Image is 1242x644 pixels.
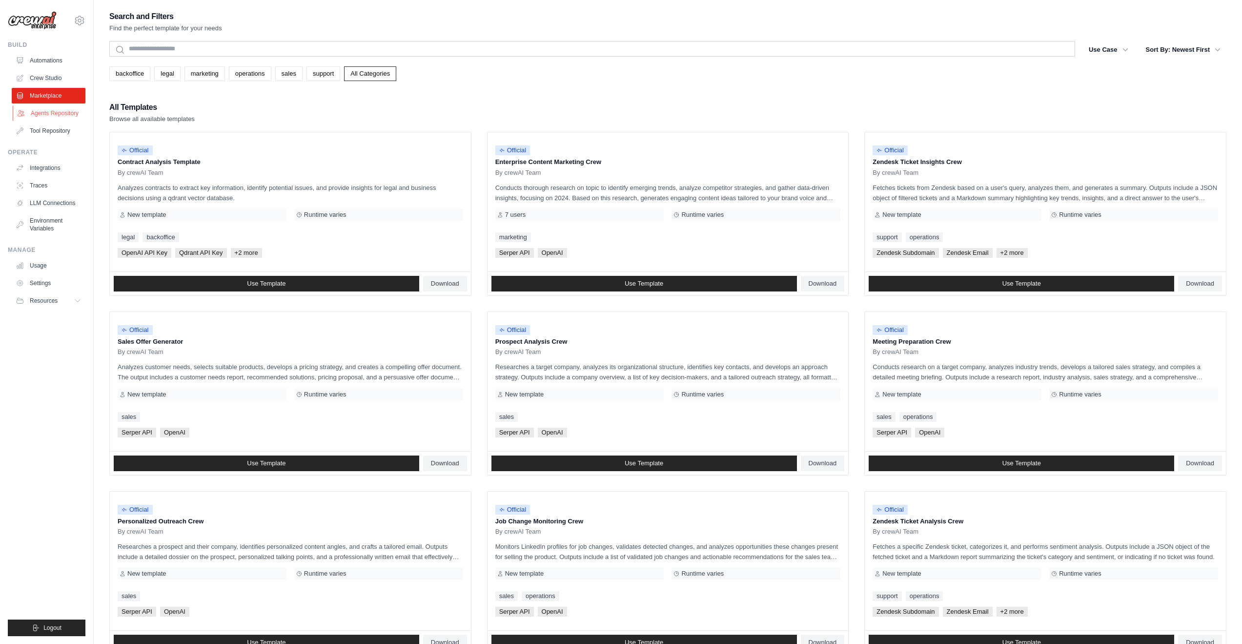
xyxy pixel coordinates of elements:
[505,391,544,398] span: New template
[118,183,463,203] p: Analyzes contracts to extract key information, identify potential issues, and provide insights fo...
[873,145,908,155] span: Official
[873,325,908,335] span: Official
[160,428,189,437] span: OpenAI
[495,157,841,167] p: Enterprise Content Marketing Crew
[109,101,195,114] h2: All Templates
[247,459,285,467] span: Use Template
[495,362,841,382] p: Researches a target company, analyzes its organizational structure, identifies key contacts, and ...
[873,337,1218,347] p: Meeting Preparation Crew
[184,66,225,81] a: marketing
[231,248,262,258] span: +2 more
[118,505,153,515] span: Official
[109,10,222,23] h2: Search and Filters
[114,276,419,291] a: Use Template
[495,183,841,203] p: Conducts thorough research on topic to identify emerging trends, analyze competitor strategies, a...
[118,337,463,347] p: Sales Offer Generator
[127,570,166,578] span: New template
[1083,41,1134,59] button: Use Case
[681,211,724,219] span: Runtime varies
[873,505,908,515] span: Official
[423,456,467,471] a: Download
[873,591,901,601] a: support
[495,337,841,347] p: Prospect Analysis Crew
[1178,456,1222,471] a: Download
[1059,391,1101,398] span: Runtime varies
[943,607,993,617] span: Zendesk Email
[495,169,541,177] span: By crewAI Team
[873,517,1218,526] p: Zendesk Ticket Analysis Crew
[118,157,463,167] p: Contract Analysis Template
[495,348,541,356] span: By crewAI Team
[304,211,346,219] span: Runtime varies
[118,528,163,536] span: By crewAI Team
[1059,211,1101,219] span: Runtime varies
[495,505,530,515] span: Official
[809,280,837,288] span: Download
[127,391,166,398] span: New template
[809,459,837,467] span: Download
[495,412,518,422] a: sales
[538,607,567,617] span: OpenAI
[997,248,1028,258] span: +2 more
[869,276,1174,291] a: Use Template
[8,246,85,254] div: Manage
[118,541,463,562] p: Researches a prospect and their company, identifies personalized content angles, and crafts a tai...
[109,23,222,33] p: Find the perfect template for your needs
[873,528,918,536] span: By crewAI Team
[625,459,663,467] span: Use Template
[882,570,921,578] span: New template
[118,362,463,382] p: Analyzes customer needs, selects suitable products, develops a pricing strategy, and creates a co...
[1002,280,1041,288] span: Use Template
[118,248,171,258] span: OpenAI API Key
[8,620,85,636] button: Logout
[118,607,156,617] span: Serper API
[12,258,85,273] a: Usage
[114,456,419,471] a: Use Template
[906,591,943,601] a: operations
[495,517,841,526] p: Job Change Monitoring Crew
[1178,276,1222,291] a: Download
[915,428,944,437] span: OpenAI
[30,297,58,305] span: Resources
[154,66,180,81] a: legal
[1059,570,1101,578] span: Runtime varies
[12,123,85,139] a: Tool Repository
[873,428,911,437] span: Serper API
[801,276,845,291] a: Download
[681,391,724,398] span: Runtime varies
[43,624,61,632] span: Logout
[304,570,346,578] span: Runtime varies
[344,66,396,81] a: All Categories
[522,591,559,601] a: operations
[495,541,841,562] p: Monitors LinkedIn profiles for job changes, validates detected changes, and analyzes opportunitie...
[873,157,1218,167] p: Zendesk Ticket Insights Crew
[495,607,534,617] span: Serper API
[873,541,1218,562] p: Fetches a specific Zendesk ticket, categorizes it, and performs sentiment analysis. Outputs inclu...
[8,11,57,30] img: Logo
[873,412,895,422] a: sales
[869,456,1174,471] a: Use Template
[505,570,544,578] span: New template
[495,528,541,536] span: By crewAI Team
[12,178,85,193] a: Traces
[873,607,938,617] span: Zendesk Subdomain
[882,211,921,219] span: New template
[873,248,938,258] span: Zendesk Subdomain
[538,248,567,258] span: OpenAI
[275,66,303,81] a: sales
[118,412,140,422] a: sales
[118,145,153,155] span: Official
[229,66,271,81] a: operations
[997,607,1028,617] span: +2 more
[431,280,459,288] span: Download
[175,248,227,258] span: Qdrant API Key
[495,145,530,155] span: Official
[625,280,663,288] span: Use Template
[1140,41,1226,59] button: Sort By: Newest First
[873,348,918,356] span: By crewAI Team
[118,232,139,242] a: legal
[127,211,166,219] span: New template
[873,183,1218,203] p: Fetches tickets from Zendesk based on a user's query, analyzes them, and generates a summary. Out...
[118,517,463,526] p: Personalized Outreach Crew
[873,362,1218,382] p: Conducts research on a target company, analyzes industry trends, develops a tailored sales strate...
